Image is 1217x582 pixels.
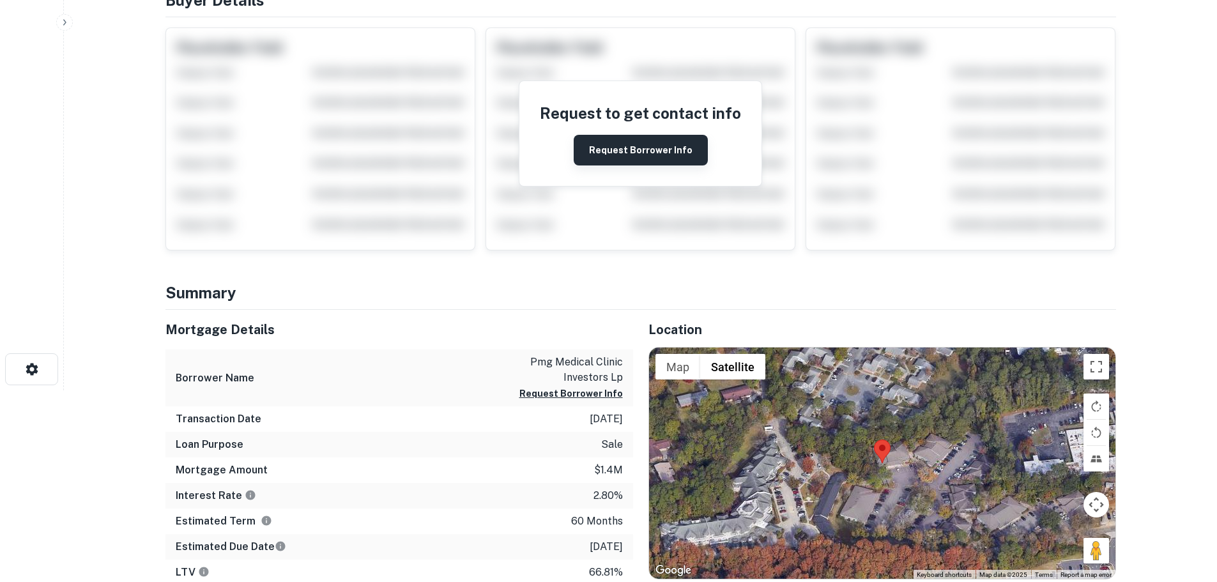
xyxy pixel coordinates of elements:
[1083,492,1109,517] button: Map camera controls
[593,488,623,503] p: 2.80%
[165,281,1116,304] h4: Summary
[1035,571,1053,578] a: Terms (opens in new tab)
[519,386,623,401] button: Request Borrower Info
[261,515,272,526] svg: Term is based on a standard schedule for this type of loan.
[176,411,261,427] h6: Transaction Date
[176,565,210,580] h6: LTV
[917,571,972,579] button: Keyboard shortcuts
[176,488,256,503] h6: Interest Rate
[574,135,708,165] button: Request Borrower Info
[601,437,623,452] p: sale
[1083,538,1109,563] button: Drag Pegman onto the map to open Street View
[176,463,268,478] h6: Mortgage Amount
[176,539,286,555] h6: Estimated Due Date
[700,354,765,379] button: Show satellite imagery
[1083,354,1109,379] button: Toggle fullscreen view
[979,571,1027,578] span: Map data ©2025
[1083,394,1109,419] button: Rotate map clockwise
[1153,480,1217,541] iframe: Chat Widget
[508,355,623,385] p: pmg medical clinic investors lp
[652,562,694,579] img: Google
[1060,571,1112,578] a: Report a map error
[590,539,623,555] p: [DATE]
[571,514,623,529] p: 60 months
[652,562,694,579] a: Open this area in Google Maps (opens a new window)
[275,540,286,552] svg: Estimate is based on a standard schedule for this type of loan.
[540,102,741,125] h4: Request to get contact info
[245,489,256,501] svg: The interest rates displayed on the website are for informational purposes only and may be report...
[589,565,623,580] p: 66.81%
[594,463,623,478] p: $1.4m
[590,411,623,427] p: [DATE]
[165,320,633,339] h5: Mortgage Details
[1083,420,1109,445] button: Rotate map counterclockwise
[648,320,1116,339] h5: Location
[655,354,700,379] button: Show street map
[176,371,254,386] h6: Borrower Name
[1083,446,1109,471] button: Tilt map
[176,514,272,529] h6: Estimated Term
[198,566,210,578] svg: LTVs displayed on the website are for informational purposes only and may be reported incorrectly...
[176,437,243,452] h6: Loan Purpose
